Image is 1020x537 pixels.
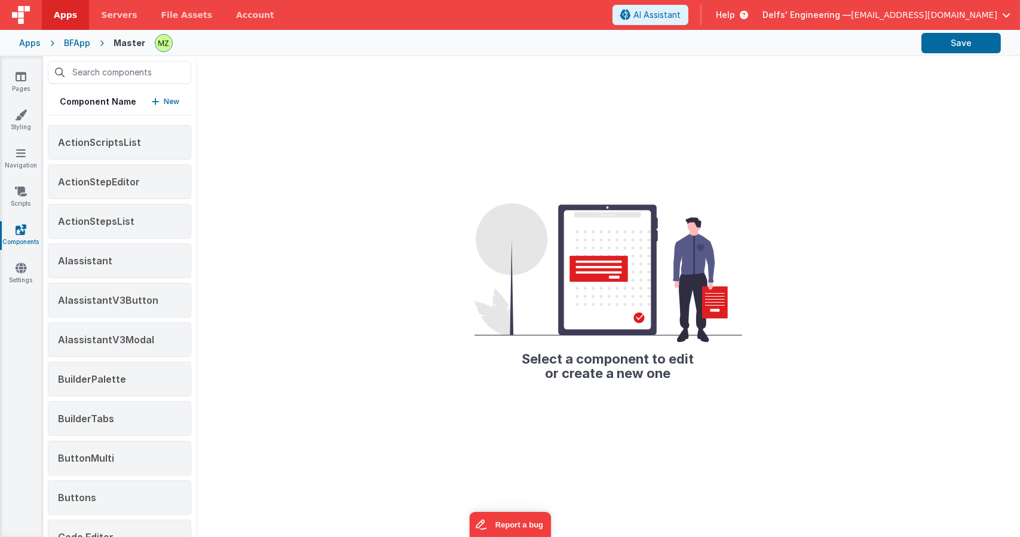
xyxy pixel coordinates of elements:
[58,176,140,188] span: ActionStepEditor
[164,96,179,108] p: New
[64,37,90,49] div: BFApp
[58,413,114,425] span: BuilderTabs
[58,373,126,385] span: BuilderPalette
[612,5,688,25] button: AI Assistant
[60,96,136,108] h5: Component Name
[161,9,213,21] span: File Assets
[716,9,735,21] span: Help
[58,334,154,346] span: AIassistantV3Modal
[58,492,96,504] span: Buttons
[921,33,1001,53] button: Save
[469,512,551,537] iframe: Marker.io feedback button
[155,35,172,51] img: 095be3719ea6209dc2162ba73c069c80
[48,61,191,84] input: Search components
[58,294,158,306] span: AIassistantV3Button
[633,9,681,21] span: AI Assistant
[58,136,141,148] span: ActionScriptsList
[58,255,112,267] span: AIassistant
[152,96,179,108] button: New
[101,9,137,21] span: Servers
[114,37,145,49] div: Master
[851,9,997,21] span: [EMAIL_ADDRESS][DOMAIN_NAME]
[58,215,134,227] span: ActionStepsList
[762,9,851,21] span: Delfs' Engineering —
[19,37,41,49] div: Apps
[54,9,77,21] span: Apps
[474,342,742,380] h2: Select a component to edit or create a new one
[58,452,114,464] span: ButtonMulti
[762,9,1010,21] button: Delfs' Engineering — [EMAIL_ADDRESS][DOMAIN_NAME]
